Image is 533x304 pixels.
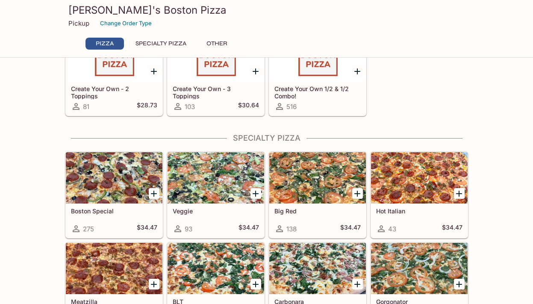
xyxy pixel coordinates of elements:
button: Specialty Pizza [131,38,191,50]
h4: Specialty Pizza [65,133,468,143]
div: Carbonara [269,243,366,294]
h5: Boston Special [71,207,157,215]
button: Add Create Your Own 1/2 & 1/2 Combo! [352,66,363,77]
h5: Big Red [274,207,361,215]
a: Boston Special275$34.47 [65,152,163,238]
button: Add Create Your Own - 3 Toppings [250,66,261,77]
h5: Hot Italian [376,207,462,215]
div: Veggie [168,152,264,204]
div: Create Your Own 1/2 & 1/2 Combo! [269,30,366,81]
h5: Create Your Own - 2 Toppings [71,85,157,99]
button: Add Carbonara [352,279,363,289]
span: 516 [286,103,297,111]
div: Create Your Own - 3 Toppings [168,30,264,81]
button: Add Boston Special [149,188,159,199]
h3: [PERSON_NAME]'s Boston Pizza [68,3,465,17]
a: Create Your Own 1/2 & 1/2 Combo!516 [269,30,366,116]
div: Hot Italian [371,152,468,204]
span: 275 [83,225,94,233]
span: 81 [83,103,89,111]
h5: $34.47 [137,224,157,234]
div: Boston Special [66,152,162,204]
a: Create Your Own - 2 Toppings81$28.73 [65,30,163,116]
div: Big Red [269,152,366,204]
h5: Create Your Own 1/2 & 1/2 Combo! [274,85,361,99]
span: 93 [185,225,192,233]
h5: $34.47 [239,224,259,234]
h5: $34.47 [442,224,462,234]
a: Hot Italian43$34.47 [371,152,468,238]
button: Add Gorgonator [454,279,465,289]
button: Other [198,38,236,50]
a: Veggie93$34.47 [167,152,265,238]
span: 103 [185,103,195,111]
button: Add Big Red [352,188,363,199]
div: Create Your Own - 2 Toppings [66,30,162,81]
div: Meatzilla [66,243,162,294]
h5: Create Your Own - 3 Toppings [173,85,259,99]
h5: Veggie [173,207,259,215]
div: Gorgonator [371,243,468,294]
a: Create Your Own - 3 Toppings103$30.64 [167,30,265,116]
button: Add Create Your Own - 2 Toppings [149,66,159,77]
button: Add BLT [250,279,261,289]
button: Change Order Type [96,17,156,30]
p: Pickup [68,19,89,27]
h5: $30.64 [238,101,259,112]
span: 138 [286,225,297,233]
button: Add Meatzilla [149,279,159,289]
div: BLT [168,243,264,294]
button: Pizza [85,38,124,50]
h5: $28.73 [137,101,157,112]
button: Add Hot Italian [454,188,465,199]
button: Add Veggie [250,188,261,199]
h5: $34.47 [340,224,361,234]
span: 43 [388,225,396,233]
a: Big Red138$34.47 [269,152,366,238]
